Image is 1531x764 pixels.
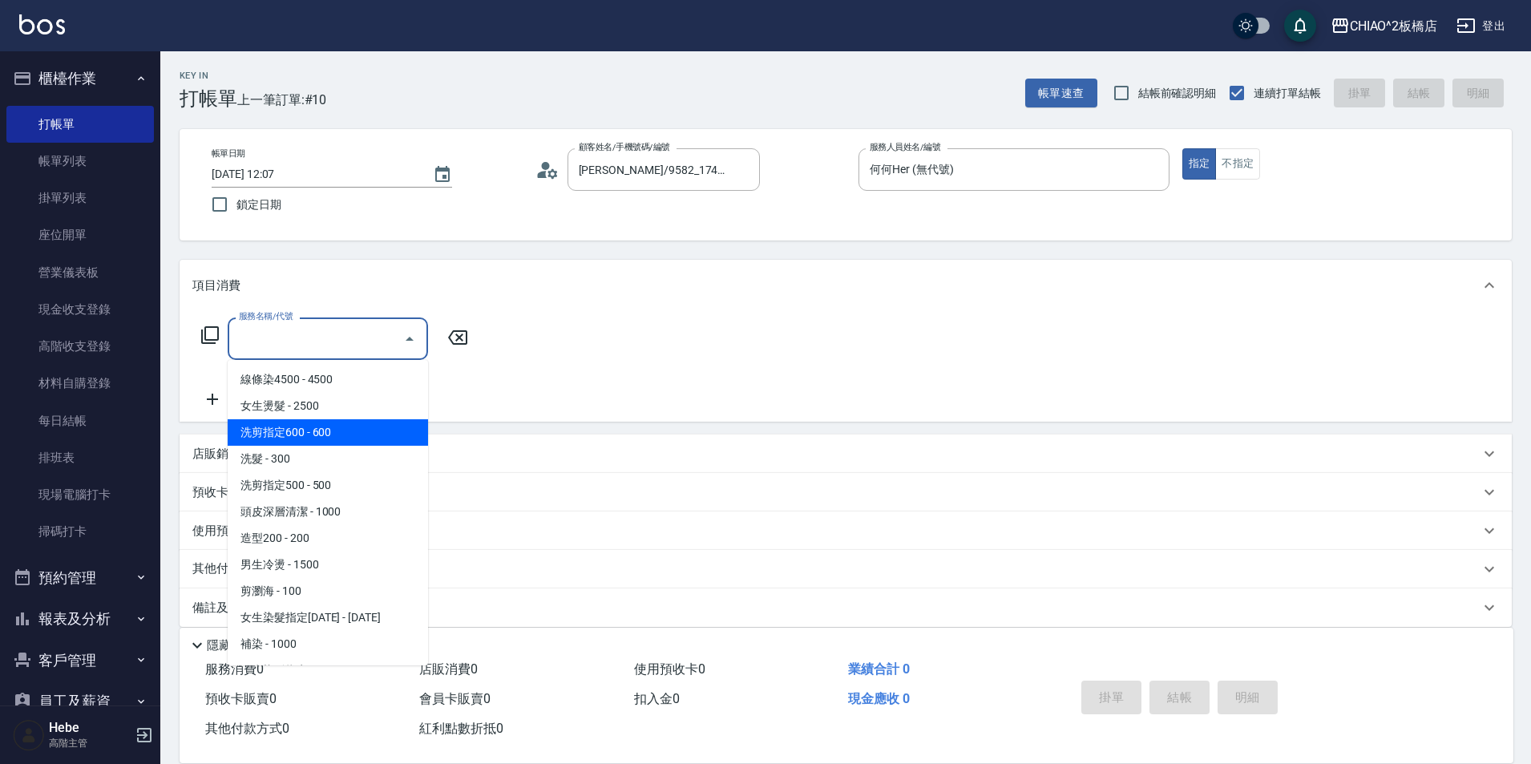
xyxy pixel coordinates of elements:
[634,691,680,706] span: 扣入金 0
[423,156,462,194] button: Choose date, selected date is 2025-10-13
[228,446,428,472] span: 洗髮 - 300
[6,180,154,216] a: 掛單列表
[19,14,65,34] img: Logo
[848,691,910,706] span: 現金應收 0
[228,393,428,419] span: 女生燙髮 - 2500
[207,637,279,654] p: 隱藏業績明細
[848,661,910,677] span: 業績合計 0
[6,557,154,599] button: 預約管理
[228,552,428,578] span: 男生冷燙 - 1500
[228,525,428,552] span: 造型200 - 200
[397,326,422,352] button: Close
[1350,16,1438,36] div: CHIAO^2板橋店
[228,419,428,446] span: 洗剪指定600 - 600
[239,310,293,322] label: 服務名稱/代號
[180,550,1512,588] div: 其他付款方式入金可用餘額: 0
[870,141,940,153] label: 服務人員姓名/編號
[1025,79,1097,108] button: 帳單速查
[6,328,154,365] a: 高階收支登錄
[49,736,131,750] p: 高階主管
[228,499,428,525] span: 頭皮深層清潔 - 1000
[419,661,478,677] span: 店販消費 0
[228,631,428,657] span: 補染 - 1000
[192,600,252,616] p: 備註及來源
[6,291,154,328] a: 現金收支登錄
[6,476,154,513] a: 現場電腦打卡
[180,588,1512,627] div: 備註及來源
[1284,10,1316,42] button: save
[180,87,237,110] h3: 打帳單
[579,141,670,153] label: 顧客姓名/手機號碼/編號
[236,196,281,213] span: 鎖定日期
[205,661,264,677] span: 服務消費 0
[1215,148,1260,180] button: 不指定
[180,71,237,81] h2: Key In
[6,216,154,253] a: 座位開單
[1254,85,1321,102] span: 連續打單結帳
[228,657,428,684] span: 男生染髮指定 - 1500
[6,365,154,402] a: 材料自購登錄
[192,277,240,294] p: 項目消費
[419,721,503,736] span: 紅利點數折抵 0
[6,143,154,180] a: 帳單列表
[228,604,428,631] span: 女生染髮指定[DATE] - [DATE]
[6,640,154,681] button: 客戶管理
[192,484,252,501] p: 預收卡販賣
[1324,10,1444,42] button: CHIAO^2板橋店
[205,721,289,736] span: 其他付款方式 0
[6,106,154,143] a: 打帳單
[228,366,428,393] span: 線條染4500 - 4500
[212,148,245,160] label: 帳單日期
[228,578,428,604] span: 剪瀏海 - 100
[228,472,428,499] span: 洗剪指定500 - 500
[205,691,277,706] span: 預收卡販賣 0
[6,439,154,476] a: 排班表
[180,473,1512,511] div: 預收卡販賣
[180,435,1512,473] div: 店販銷售
[634,661,705,677] span: 使用預收卡 0
[237,90,327,110] span: 上一筆訂單:#10
[212,161,417,188] input: YYYY/MM/DD hh:mm
[192,560,340,578] p: 其他付款方式
[49,720,131,736] h5: Hebe
[192,523,252,540] p: 使用預收卡
[419,691,491,706] span: 會員卡販賣 0
[192,446,240,463] p: 店販銷售
[6,681,154,722] button: 員工及薪資
[6,254,154,291] a: 營業儀表板
[6,402,154,439] a: 每日結帳
[13,719,45,751] img: Person
[180,511,1512,550] div: 使用預收卡
[1450,11,1512,41] button: 登出
[6,58,154,99] button: 櫃檯作業
[6,598,154,640] button: 報表及分析
[6,513,154,550] a: 掃碼打卡
[1138,85,1217,102] span: 結帳前確認明細
[180,260,1512,311] div: 項目消費
[1182,148,1217,180] button: 指定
